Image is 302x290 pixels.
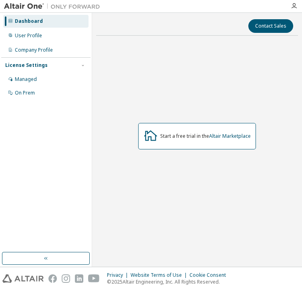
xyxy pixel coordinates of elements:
img: altair_logo.svg [2,274,44,283]
div: Dashboard [15,18,43,24]
div: Privacy [107,272,131,278]
img: youtube.svg [88,274,100,283]
p: © 2025 Altair Engineering, Inc. All Rights Reserved. [107,278,231,285]
a: Altair Marketplace [209,133,251,139]
img: Altair One [4,2,104,10]
div: User Profile [15,32,42,39]
div: On Prem [15,90,35,96]
div: License Settings [5,62,48,68]
div: Company Profile [15,47,53,53]
img: facebook.svg [48,274,57,283]
button: Contact Sales [248,19,293,33]
div: Managed [15,76,37,83]
img: instagram.svg [62,274,70,283]
div: Cookie Consent [189,272,231,278]
div: Start a free trial in the [160,133,251,139]
div: Website Terms of Use [131,272,189,278]
img: linkedin.svg [75,274,83,283]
